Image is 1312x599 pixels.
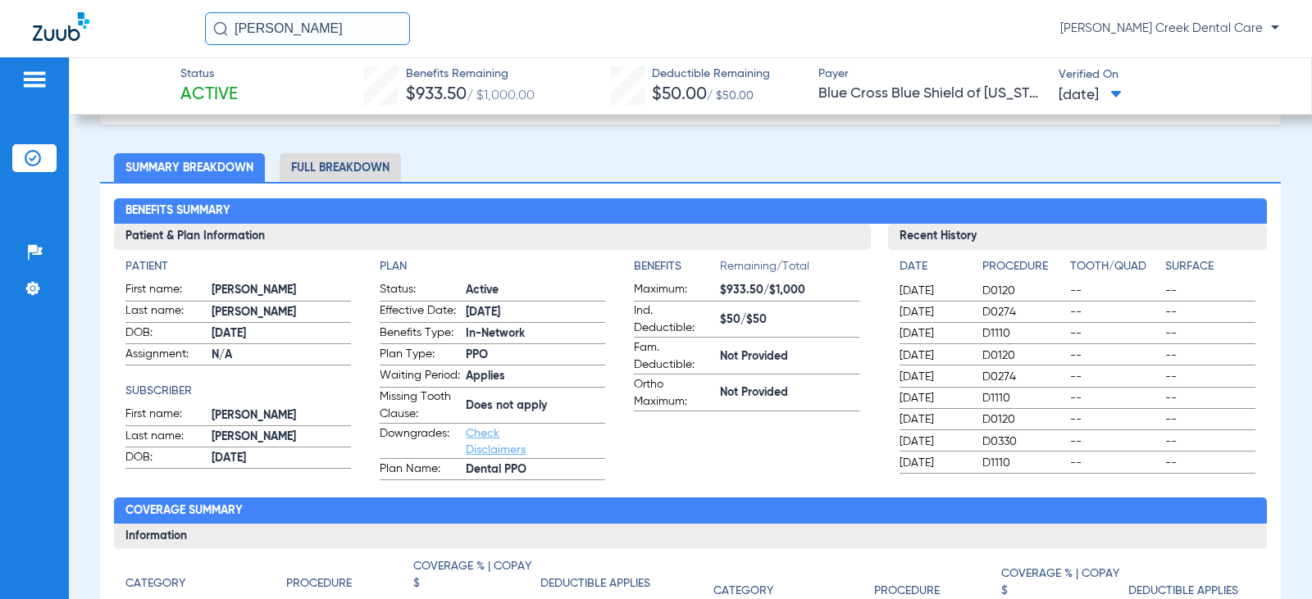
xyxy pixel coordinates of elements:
[982,258,1064,281] app-breakdown-title: Procedure
[466,347,605,364] span: PPO
[114,153,265,182] li: Summary Breakdown
[982,258,1064,275] h4: Procedure
[982,433,1064,450] span: D0330
[380,281,460,301] span: Status:
[380,388,460,423] span: Missing Tooth Clause:
[212,347,351,364] span: N/A
[413,558,540,598] app-breakdown-title: Coverage % | Copay $
[286,575,352,592] h4: Procedure
[1165,433,1255,450] span: --
[900,258,968,281] app-breakdown-title: Date
[21,70,48,89] img: hamburger-icon
[125,383,351,400] h4: Subscriber
[125,575,185,592] h4: Category
[1070,390,1159,406] span: --
[212,282,351,299] span: [PERSON_NAME]
[406,86,467,103] span: $933.50
[1070,455,1159,471] span: --
[1070,347,1159,364] span: --
[466,325,605,343] span: In-Network
[1165,304,1255,320] span: --
[982,411,1064,428] span: D0120
[406,66,535,83] span: Benefits Remaining
[466,304,605,321] span: [DATE]
[466,397,605,415] span: Does not apply
[1070,258,1159,275] h4: Tooth/Quad
[380,367,460,387] span: Waiting Period:
[720,311,859,329] span: $50/$50
[888,224,1266,250] h3: Recent History
[466,282,605,299] span: Active
[212,304,351,321] span: [PERSON_NAME]
[540,575,650,592] h4: Deductible Applies
[212,325,351,343] span: [DATE]
[900,411,968,428] span: [DATE]
[114,497,1266,524] h2: Coverage Summary
[125,449,206,469] span: DOB:
[707,90,754,102] span: / $50.00
[1165,325,1255,342] span: --
[212,407,351,424] span: [PERSON_NAME]
[114,224,871,250] h3: Patient & Plan Information
[212,450,351,467] span: [DATE]
[652,86,707,103] span: $50.00
[634,258,720,275] h4: Benefits
[1059,66,1285,84] span: Verified On
[1165,258,1255,275] h4: Surface
[1070,433,1159,450] span: --
[818,84,1045,104] span: Blue Cross Blue Shield of [US_STATE]
[634,281,714,301] span: Maximum:
[466,368,605,385] span: Applies
[413,558,532,592] h4: Coverage % | Copay $
[982,390,1064,406] span: D1110
[982,325,1064,342] span: D1110
[540,558,667,598] app-breakdown-title: Deductible Applies
[180,66,238,83] span: Status
[114,524,1266,550] h3: Information
[380,302,460,322] span: Effective Date:
[982,347,1064,364] span: D0120
[900,304,968,320] span: [DATE]
[1165,283,1255,299] span: --
[900,283,968,299] span: [DATE]
[213,21,228,36] img: Search Icon
[125,302,206,322] span: Last name:
[652,66,770,83] span: Deductible Remaining
[1165,455,1255,471] span: --
[1165,411,1255,428] span: --
[982,455,1064,471] span: D1110
[1165,390,1255,406] span: --
[33,12,89,41] img: Zuub Logo
[634,376,714,411] span: Ortho Maximum:
[1165,347,1255,364] span: --
[1165,369,1255,385] span: --
[380,324,460,344] span: Benefits Type:
[634,302,714,337] span: Ind. Deductible:
[286,558,413,598] app-breakdown-title: Procedure
[900,455,968,471] span: [DATE]
[380,258,605,275] app-breakdown-title: Plan
[125,281,206,301] span: First name:
[720,258,859,281] span: Remaining/Total
[466,461,605,479] span: Dental PPO
[125,258,351,275] h4: Patient
[720,384,859,402] span: Not Provided
[982,369,1064,385] span: D0274
[380,425,460,458] span: Downgrades:
[280,153,401,182] li: Full Breakdown
[466,428,526,456] a: Check Disclaimers
[1060,20,1279,37] span: [PERSON_NAME] Creek Dental Care
[818,66,1045,83] span: Payer
[125,428,206,447] span: Last name:
[1070,258,1159,281] app-breakdown-title: Tooth/Quad
[900,369,968,385] span: [DATE]
[900,325,968,342] span: [DATE]
[634,339,714,374] span: Fam. Deductible:
[720,282,859,299] span: $933.50/$1,000
[205,12,410,45] input: Search for patients
[900,258,968,275] h4: Date
[125,406,206,425] span: First name:
[982,283,1064,299] span: D0120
